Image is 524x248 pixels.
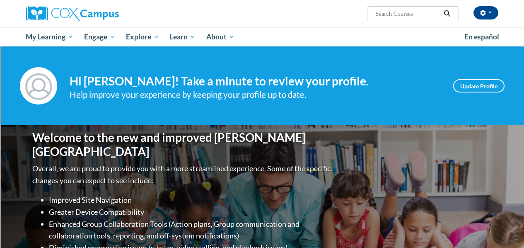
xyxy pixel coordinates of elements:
iframe: Button to launch messaging window [491,215,517,241]
span: Learn [169,32,196,42]
span: En español [464,32,499,41]
span: About [206,32,234,42]
span: My Learning [26,32,73,42]
a: My Learning [21,27,79,46]
div: Main menu [20,27,505,46]
button: Account Settings [473,6,498,19]
a: Engage [79,27,121,46]
input: Search Courses [374,9,441,19]
a: Cox Campus [26,6,175,21]
a: About [201,27,240,46]
a: Explore [121,27,164,46]
img: Cox Campus [26,6,119,21]
a: En español [459,28,505,46]
button: Search [441,9,453,19]
span: Explore [126,32,159,42]
span: Engage [84,32,115,42]
a: Learn [164,27,201,46]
